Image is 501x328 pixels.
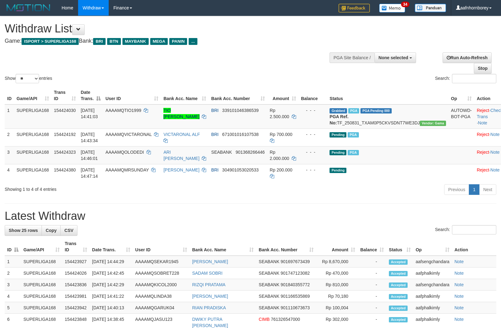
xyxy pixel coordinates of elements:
span: SEABANK [211,150,232,155]
img: Button%20Memo.svg [379,4,405,12]
span: Rp 2.500.000 [270,108,289,119]
a: ARI [PERSON_NAME] [163,150,199,161]
span: None selected [379,55,408,60]
input: Search: [452,74,496,83]
th: Amount: activate to sort column ascending [316,238,358,256]
span: AAAAMQMRSUNDAY [106,167,149,172]
div: - - - [301,167,325,173]
span: Rp 200.000 [270,167,292,172]
div: - - - [301,107,325,113]
span: ISPORT > SUPERLIGA168 [22,38,79,45]
td: aafsengchandara [413,256,452,268]
th: Amount: activate to sort column ascending [267,87,299,104]
span: 154424323 [54,150,76,155]
a: Previous [444,184,469,195]
td: SUPERLIGA168 [21,291,62,302]
td: 2 [5,268,21,279]
td: Rp 100,004 [316,302,358,314]
th: Trans ID: activate to sort column ascending [62,238,90,256]
a: Note [478,120,487,125]
td: Rp 70,180 [316,291,358,302]
td: aafsengchandara [413,279,452,291]
td: AAAAMQGARUK04 [133,302,190,314]
td: aafphalkimly [413,268,452,279]
td: AAAAMQSEKAR1945 [133,256,190,268]
td: aafphalkimly [413,291,452,302]
span: Copy 901368266446 to clipboard [236,150,265,155]
span: Accepted [389,271,408,276]
th: Op: activate to sort column ascending [449,87,474,104]
th: Status: activate to sort column ascending [386,238,413,256]
button: None selected [375,52,416,63]
a: 1 [469,184,479,195]
a: Show 25 rows [5,225,42,236]
a: Note [454,271,464,276]
span: SEABANK [259,294,279,299]
td: SUPERLIGA168 [21,268,62,279]
span: Copy [46,228,57,233]
th: ID: activate to sort column descending [5,238,21,256]
th: Op: activate to sort column ascending [413,238,452,256]
span: Copy 304901053020533 to clipboard [222,167,259,172]
span: 154424192 [54,132,76,137]
span: Marked by aafsengchandara [348,108,359,113]
span: Marked by aafsengchandara [348,132,359,137]
td: Rp 8,670,000 [316,256,358,268]
td: 4 [5,164,14,182]
td: - [358,279,386,291]
td: 1 [5,256,21,268]
span: Pending [330,132,346,137]
span: Pending [330,168,346,173]
span: Marked by aafsengchandara [348,150,359,155]
h4: Game: Bank: [5,38,328,44]
span: Copy 761326547000 to clipboard [271,317,300,322]
a: [PERSON_NAME] [192,259,228,264]
th: Date Trans.: activate to sort column descending [78,87,103,104]
img: MOTION_logo.png [5,3,52,12]
label: Search: [435,225,496,234]
span: SEABANK [259,259,279,264]
select: Showentries [16,74,39,83]
td: SUPERLIGA168 [14,104,52,129]
span: CSV [64,228,73,233]
img: Feedback.jpg [339,4,370,12]
td: SUPERLIGA168 [14,128,52,146]
a: RIAN PRADISKA [192,305,226,310]
td: 3 [5,146,14,164]
a: Stop [474,63,492,74]
span: Rp 2.000.000 [270,150,289,161]
span: BRI [211,132,218,137]
td: TF_250831_TXAM0P5CKVSDNT7WE3DJ [327,104,448,129]
a: Note [490,132,500,137]
span: AAAAMQVICTARONAL [106,132,152,137]
th: Bank Acc. Number: activate to sort column ascending [256,238,316,256]
td: AAAAMQLINDA38 [133,291,190,302]
a: Note [490,167,500,172]
span: AAAAMQTIO1999 [106,108,141,113]
div: Showing 1 to 4 of 4 entries [5,184,204,192]
td: 154423836 [62,279,90,291]
td: - [358,291,386,302]
th: Status [327,87,448,104]
span: Copy 339101046386539 to clipboard [222,108,259,113]
span: CIMB [259,317,270,322]
span: Pending [330,150,346,155]
span: Accepted [389,294,408,299]
span: Copy 901697673439 to clipboard [280,259,310,264]
th: Game/API: activate to sort column ascending [21,238,62,256]
span: Copy 901840355772 to clipboard [280,282,310,287]
a: CSV [60,225,77,236]
td: [DATE] 14:42:45 [90,268,133,279]
a: TIO [PERSON_NAME] [163,108,199,119]
a: Reject [477,167,489,172]
a: Reject [477,132,489,137]
a: Note [454,259,464,264]
span: ... [189,38,197,45]
td: [DATE] 14:44:29 [90,256,133,268]
span: [DATE] 14:46:01 [81,150,98,161]
td: [DATE] 14:42:29 [90,279,133,291]
span: BRI [93,38,105,45]
a: Copy [42,225,61,236]
td: 154423927 [62,256,90,268]
span: Accepted [389,317,408,322]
